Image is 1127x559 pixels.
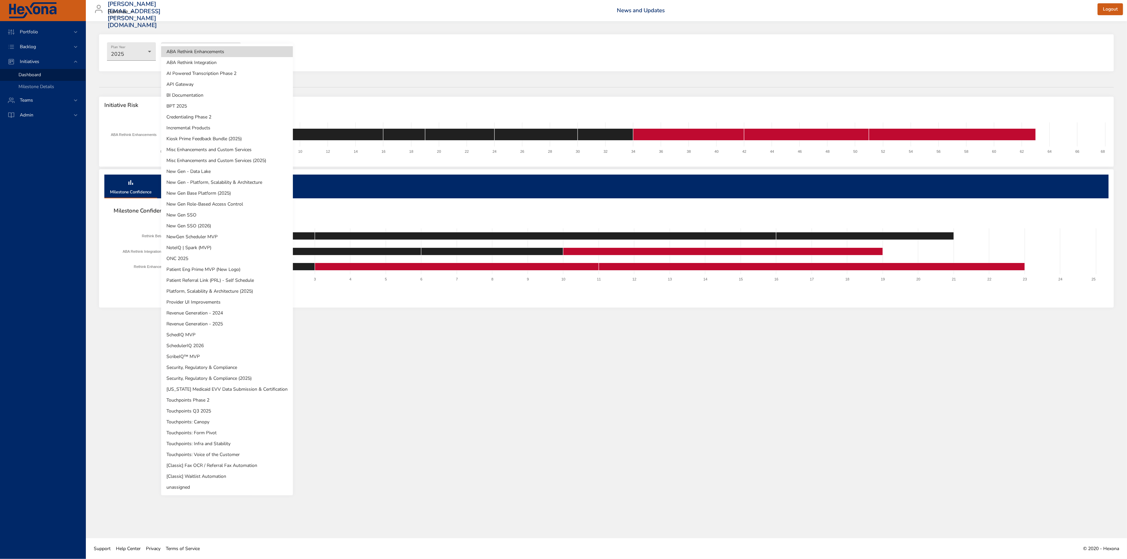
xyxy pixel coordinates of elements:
li: Credentialing Phase 2 [161,112,293,122]
li: ABA Rethink Enhancements [161,46,293,57]
li: NoteIQ | Spark (MVP) [161,242,293,253]
li: Touchpoints: Form Pivot [161,427,293,438]
li: Security, Regulatory & Compliance (2025) [161,373,293,384]
li: Incremental Products [161,122,293,133]
li: Security, Regulatory & Compliance [161,362,293,373]
li: New Gen SSO (2026) [161,220,293,231]
li: Kiosk Prime Feedback Bundle (2025) [161,133,293,144]
li: BPT 2025 [161,101,293,112]
li: Misc Enhancements and Custom Services [161,144,293,155]
li: SchedIQ MVP [161,329,293,340]
li: New Gen - Data Lake [161,166,293,177]
li: Provider UI Improvements [161,297,293,308]
li: Touchpoints Phase 2 [161,395,293,406]
li: Misc Enhancements and Custom Services (2025) [161,155,293,166]
li: New Gen Role-Based Access Control [161,199,293,210]
li: Touchpoints: Infra and Stability [161,438,293,449]
li: New Gen SSO [161,210,293,220]
li: Touchpoints: Voice of the Customer [161,449,293,460]
li: Revenue Generation - 2024 [161,308,293,318]
li: Patient Referral Link (PRL) - Self Schedule [161,275,293,286]
li: Platform, Scalability & Architecture (2025) [161,286,293,297]
li: API Gateway [161,79,293,90]
li: Patient Eng Prime MVP (New Logo) [161,264,293,275]
li: Touchpoints: Canopy [161,416,293,427]
li: NewGen Scheduler MVP [161,231,293,242]
li: ScribeIQ™ MVP [161,351,293,362]
li: Touchpoints Q3 2025 [161,406,293,416]
li: ABA Rethink Integration [161,57,293,68]
li: ONC 2025 [161,253,293,264]
li: unassigned [161,482,293,493]
li: Revenue Generation - 2025 [161,318,293,329]
li: New Gen - Platform, Scalability & Architecture [161,177,293,188]
li: New Gen Base Platform (2025) [161,188,293,199]
li: [Classic] Waitlist Automation [161,471,293,482]
li: AI Powered Transcription Phase 2 [161,68,293,79]
li: SchedulerIQ 2026 [161,340,293,351]
li: BI Documentation [161,90,293,101]
li: [Classic] Fax OCR / Referral Fax Automation [161,460,293,471]
li: [US_STATE] Medicaid EVV Data Submission & Certification [161,384,293,395]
